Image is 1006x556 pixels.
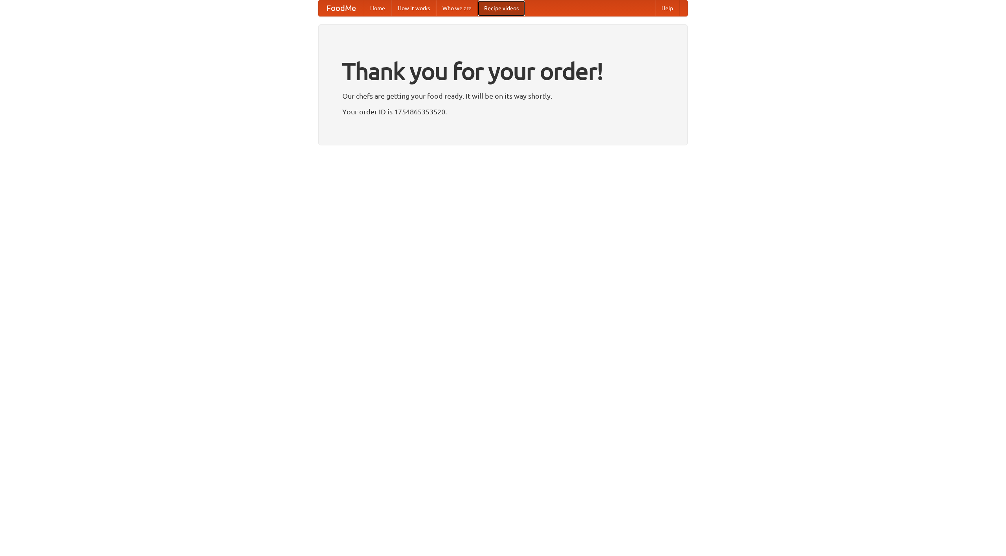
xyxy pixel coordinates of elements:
h1: Thank you for your order! [342,52,664,90]
a: Recipe videos [478,0,525,16]
p: Your order ID is 1754865353520. [342,106,664,117]
a: Help [655,0,679,16]
a: FoodMe [319,0,364,16]
a: Home [364,0,391,16]
p: Our chefs are getting your food ready. It will be on its way shortly. [342,90,664,102]
a: Who we are [436,0,478,16]
a: How it works [391,0,436,16]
